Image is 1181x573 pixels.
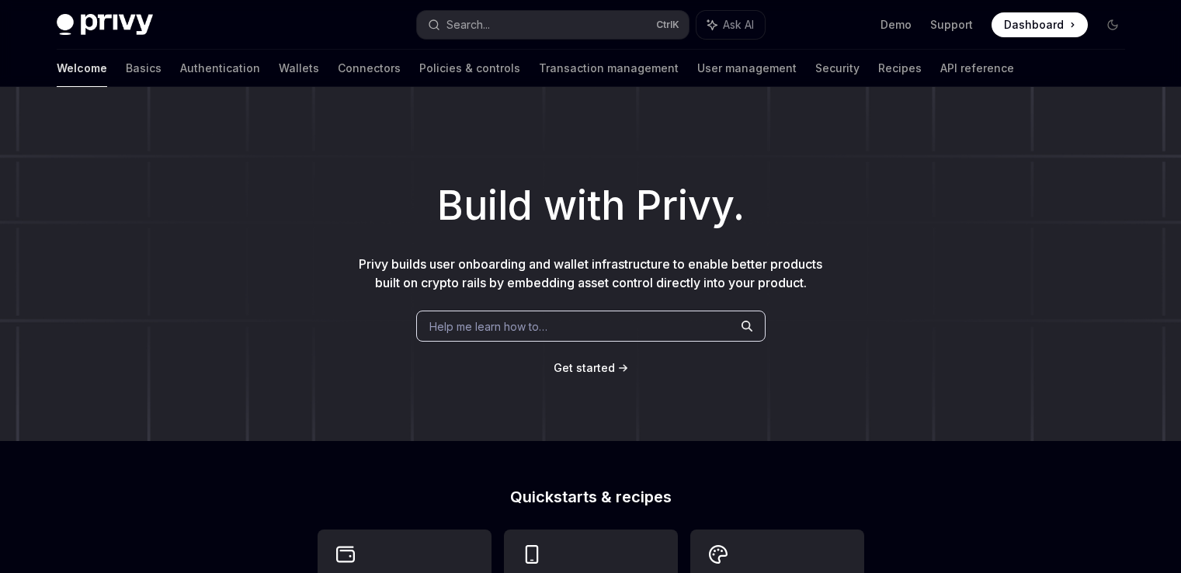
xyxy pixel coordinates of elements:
[554,361,615,374] span: Get started
[338,50,401,87] a: Connectors
[446,16,490,34] div: Search...
[881,17,912,33] a: Demo
[180,50,260,87] a: Authentication
[930,17,973,33] a: Support
[1004,17,1064,33] span: Dashboard
[359,256,822,290] span: Privy builds user onboarding and wallet infrastructure to enable better products built on crypto ...
[940,50,1014,87] a: API reference
[554,360,615,376] a: Get started
[126,50,162,87] a: Basics
[318,489,864,505] h2: Quickstarts & recipes
[419,50,520,87] a: Policies & controls
[429,318,547,335] span: Help me learn how to…
[57,50,107,87] a: Welcome
[696,11,765,39] button: Ask AI
[1100,12,1125,37] button: Toggle dark mode
[57,14,153,36] img: dark logo
[815,50,860,87] a: Security
[539,50,679,87] a: Transaction management
[697,50,797,87] a: User management
[723,17,754,33] span: Ask AI
[279,50,319,87] a: Wallets
[878,50,922,87] a: Recipes
[992,12,1088,37] a: Dashboard
[656,19,679,31] span: Ctrl K
[417,11,689,39] button: Search...CtrlK
[25,175,1156,236] h1: Build with Privy.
